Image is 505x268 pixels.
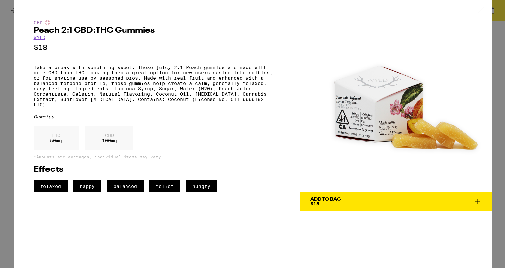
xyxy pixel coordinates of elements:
div: 50 mg [34,126,79,150]
span: relaxed [34,180,68,192]
div: 100 mg [85,126,133,150]
a: WYLD [34,35,45,40]
span: hungry [186,180,217,192]
p: Take a break with something sweet. These juicy 2:1 Peach gummies are made with more CBD than THC,... [34,65,280,107]
div: Gummies [34,114,280,119]
p: $18 [34,43,280,52]
h2: Peach 2:1 CBD:THC Gummies [34,27,280,35]
span: Help [15,5,29,11]
span: relief [149,180,180,192]
p: CBD [102,133,117,138]
div: CBD [34,20,280,25]
p: *Amounts are averages, individual items may vary. [34,155,280,159]
span: happy [73,180,101,192]
span: balanced [107,180,144,192]
h2: Effects [34,166,280,174]
span: $18 [310,201,319,206]
div: Add To Bag [310,197,341,201]
p: THC [50,133,62,138]
button: Add To Bag$18 [300,192,492,211]
img: cbdColor.svg [45,20,50,25]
